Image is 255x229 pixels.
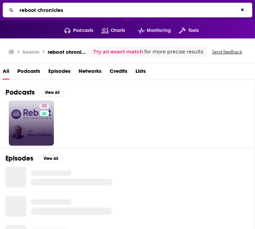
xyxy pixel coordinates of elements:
h3: reboot chronicles [48,49,88,55]
span: Tools [188,26,199,35]
button: open menu [56,25,94,36]
button: Send feedback [210,49,244,55]
span: Charts [111,26,125,35]
a: Episodes [48,66,70,80]
h2: Podcasts [5,88,35,97]
span: for more precise results [144,48,203,56]
button: open menu [171,25,199,36]
a: 33 [9,101,54,146]
a: Credits [110,66,127,80]
a: 33 [39,103,49,109]
a: PodcastsView All [5,88,65,97]
a: All [3,66,9,80]
a: EpisodesView All [5,154,63,163]
h3: Search [22,49,39,55]
button: open menu [129,25,171,36]
span: Monitoring [147,26,171,35]
button: View All [39,154,63,163]
a: Try an exact match [93,48,143,56]
a: Charts [93,25,125,36]
input: Search... [17,5,238,16]
span: 33 [42,103,47,110]
a: Lists [136,66,146,80]
a: Networks [79,66,101,80]
h2: Episodes [5,154,33,163]
div: Search... [3,3,252,17]
button: View All [40,88,65,97]
span: Podcasts [73,26,93,35]
a: Podcasts [17,66,40,80]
